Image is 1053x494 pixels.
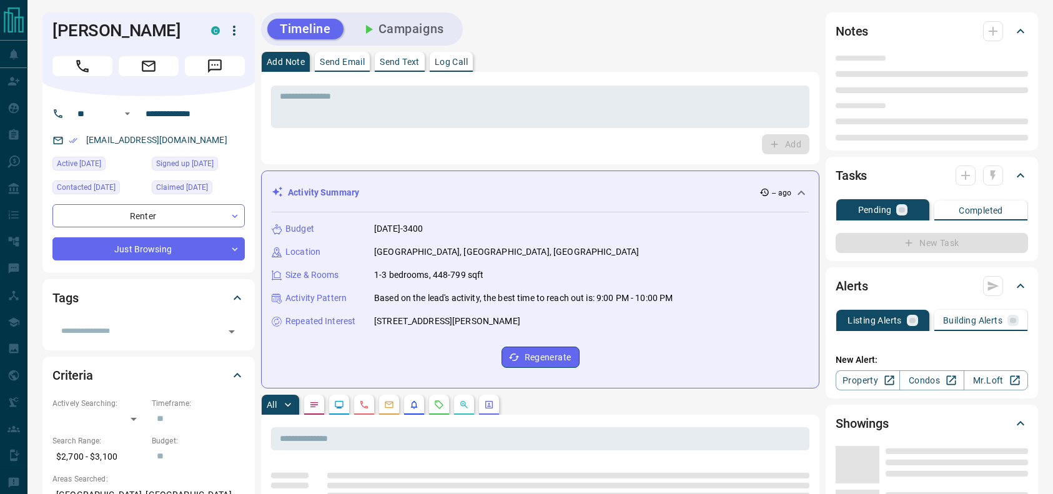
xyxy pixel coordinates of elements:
div: Mon Aug 04 2025 [52,157,146,174]
a: Condos [899,370,964,390]
h2: Alerts [836,276,868,296]
p: Repeated Interest [285,315,355,328]
div: Tue Nov 26 2024 [152,157,245,174]
h2: Showings [836,413,889,433]
svg: Requests [434,400,444,410]
p: -- ago [772,187,791,199]
svg: Notes [309,400,319,410]
div: Activity Summary-- ago [272,181,809,204]
p: Budget [285,222,314,235]
span: Active [DATE] [57,157,101,170]
p: Send Email [320,57,365,66]
div: Sun Aug 03 2025 [152,180,245,198]
span: Claimed [DATE] [156,181,208,194]
div: Notes [836,16,1028,46]
div: Showings [836,408,1028,438]
a: [EMAIL_ADDRESS][DOMAIN_NAME] [86,135,227,145]
p: Size & Rooms [285,269,339,282]
svg: Lead Browsing Activity [334,400,344,410]
div: Tags [52,283,245,313]
div: Tasks [836,161,1028,190]
div: Alerts [836,271,1028,301]
p: Areas Searched: [52,473,245,485]
div: condos.ca [211,26,220,35]
a: Property [836,370,900,390]
p: Search Range: [52,435,146,447]
span: Message [185,56,245,76]
button: Open [223,323,240,340]
svg: Agent Actions [484,400,494,410]
svg: Opportunities [459,400,469,410]
h1: [PERSON_NAME] [52,21,192,41]
span: Contacted [DATE] [57,181,116,194]
svg: Calls [359,400,369,410]
p: Completed [959,206,1003,215]
div: Just Browsing [52,237,245,260]
span: Email [119,56,179,76]
p: Based on the lead's activity, the best time to reach out is: 9:00 PM - 10:00 PM [374,292,673,305]
p: $2,700 - $3,100 [52,447,146,467]
p: Pending [858,205,892,214]
div: Fri Aug 08 2025 [52,180,146,198]
p: New Alert: [836,353,1028,367]
p: Add Note [267,57,305,66]
p: Listing Alerts [848,316,902,325]
p: Timeframe: [152,398,245,409]
svg: Listing Alerts [409,400,419,410]
span: Signed up [DATE] [156,157,214,170]
p: Activity Summary [288,186,359,199]
h2: Tasks [836,165,867,185]
p: Location [285,245,320,259]
button: Campaigns [349,19,457,39]
p: Budget: [152,435,245,447]
p: Activity Pattern [285,292,347,305]
p: Building Alerts [943,316,1002,325]
p: Actively Searching: [52,398,146,409]
p: [DATE]-3400 [374,222,423,235]
svg: Emails [384,400,394,410]
h2: Tags [52,288,78,308]
p: 1-3 bedrooms, 448-799 sqft [374,269,483,282]
h2: Criteria [52,365,93,385]
p: Log Call [435,57,468,66]
button: Open [120,106,135,121]
h2: Notes [836,21,868,41]
p: Send Text [380,57,420,66]
svg: Email Verified [69,136,77,145]
div: Criteria [52,360,245,390]
span: Call [52,56,112,76]
div: Renter [52,204,245,227]
a: Mr.Loft [964,370,1028,390]
p: [STREET_ADDRESS][PERSON_NAME] [374,315,520,328]
button: Timeline [267,19,344,39]
p: [GEOGRAPHIC_DATA], [GEOGRAPHIC_DATA], [GEOGRAPHIC_DATA] [374,245,639,259]
button: Regenerate [502,347,580,368]
p: All [267,400,277,409]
